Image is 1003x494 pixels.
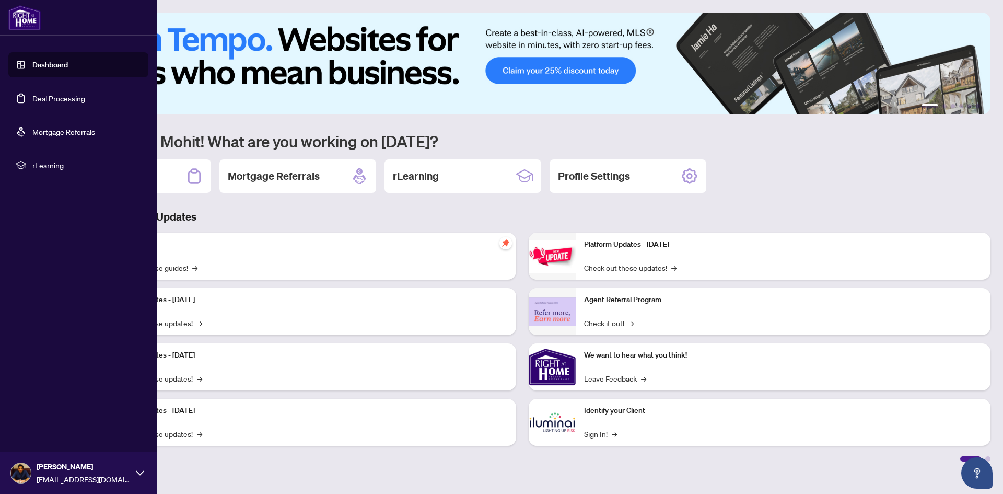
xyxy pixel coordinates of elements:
[529,343,576,390] img: We want to hear what you think!
[671,262,677,273] span: →
[54,131,990,151] h1: Welcome back Mohit! What are you working on [DATE]?
[37,474,131,485] span: [EMAIL_ADDRESS][DOMAIN_NAME]
[558,169,630,183] h2: Profile Settings
[197,428,202,440] span: →
[641,373,646,384] span: →
[584,350,982,361] p: We want to hear what you think!
[584,405,982,417] p: Identify your Client
[584,428,617,440] a: Sign In!→
[197,373,202,384] span: →
[942,104,947,108] button: 2
[32,94,85,103] a: Deal Processing
[529,399,576,446] img: Identify your Client
[529,240,576,273] img: Platform Updates - June 23, 2025
[32,127,95,136] a: Mortgage Referrals
[110,350,508,361] p: Platform Updates - [DATE]
[110,294,508,306] p: Platform Updates - [DATE]
[951,104,955,108] button: 3
[54,13,990,114] img: Slide 0
[197,317,202,329] span: →
[529,297,576,326] img: Agent Referral Program
[110,405,508,417] p: Platform Updates - [DATE]
[32,60,68,70] a: Dashboard
[584,262,677,273] a: Check out these updates!→
[584,294,982,306] p: Agent Referral Program
[32,159,141,171] span: rLearning
[393,169,439,183] h2: rLearning
[8,5,41,30] img: logo
[922,104,938,108] button: 1
[37,461,131,473] span: [PERSON_NAME]
[228,169,320,183] h2: Mortgage Referrals
[976,104,980,108] button: 6
[54,210,990,224] h3: Brokerage & Industry Updates
[499,237,512,249] span: pushpin
[584,239,982,250] p: Platform Updates - [DATE]
[959,104,963,108] button: 4
[961,457,993,489] button: Open asap
[584,373,646,384] a: Leave Feedback→
[612,428,617,440] span: →
[967,104,972,108] button: 5
[192,262,197,273] span: →
[628,317,634,329] span: →
[11,463,31,483] img: Profile Icon
[584,317,634,329] a: Check it out!→
[110,239,508,250] p: Self-Help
